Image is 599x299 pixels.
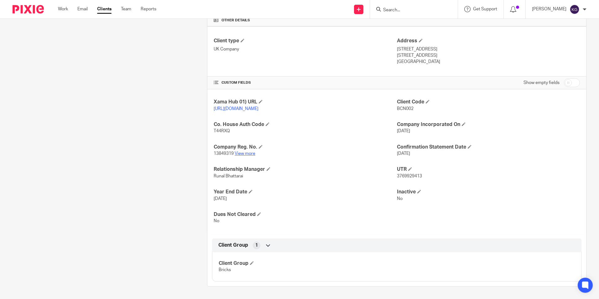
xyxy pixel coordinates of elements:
[397,59,580,65] p: [GEOGRAPHIC_DATA]
[214,129,230,133] span: T44RXQ
[214,151,234,156] span: 13849319
[97,6,112,12] a: Clients
[214,144,397,150] h4: Company Reg. No.
[397,129,410,133] span: [DATE]
[77,6,88,12] a: Email
[473,7,497,11] span: Get Support
[397,144,580,150] h4: Confirmation Statement Date
[397,46,580,52] p: [STREET_ADDRESS]
[397,174,422,178] span: 3769929413
[397,107,414,111] span: BCN002
[214,174,243,178] span: Runal Bhattarai
[214,38,397,44] h4: Client type
[214,219,219,223] span: No
[397,197,403,201] span: No
[214,46,397,52] p: UK Company
[397,99,580,105] h4: Client Code
[13,5,44,13] img: Pixie
[214,189,397,195] h4: Year End Date
[235,151,255,156] a: View more
[397,151,410,156] span: [DATE]
[397,38,580,44] h4: Address
[255,242,258,249] span: 1
[219,268,231,272] span: Bricks
[141,6,156,12] a: Reports
[214,121,397,128] h4: Co. House Auth Code
[397,166,580,173] h4: UTR
[58,6,68,12] a: Work
[383,8,439,13] input: Search
[397,189,580,195] h4: Inactive
[397,52,580,59] p: [STREET_ADDRESS]
[532,6,566,12] p: [PERSON_NAME]
[214,107,258,111] a: [URL][DOMAIN_NAME]
[214,211,397,218] h4: Dues Not Cleared
[214,99,397,105] h4: Xama Hub 01) URL
[214,80,397,85] h4: CUSTOM FIELDS
[219,260,397,267] h4: Client Group
[221,18,250,23] span: Other details
[523,80,560,86] label: Show empty fields
[214,166,397,173] h4: Relationship Manager
[121,6,131,12] a: Team
[570,4,580,14] img: svg%3E
[218,242,248,249] span: Client Group
[214,197,227,201] span: [DATE]
[397,121,580,128] h4: Company Incorporated On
